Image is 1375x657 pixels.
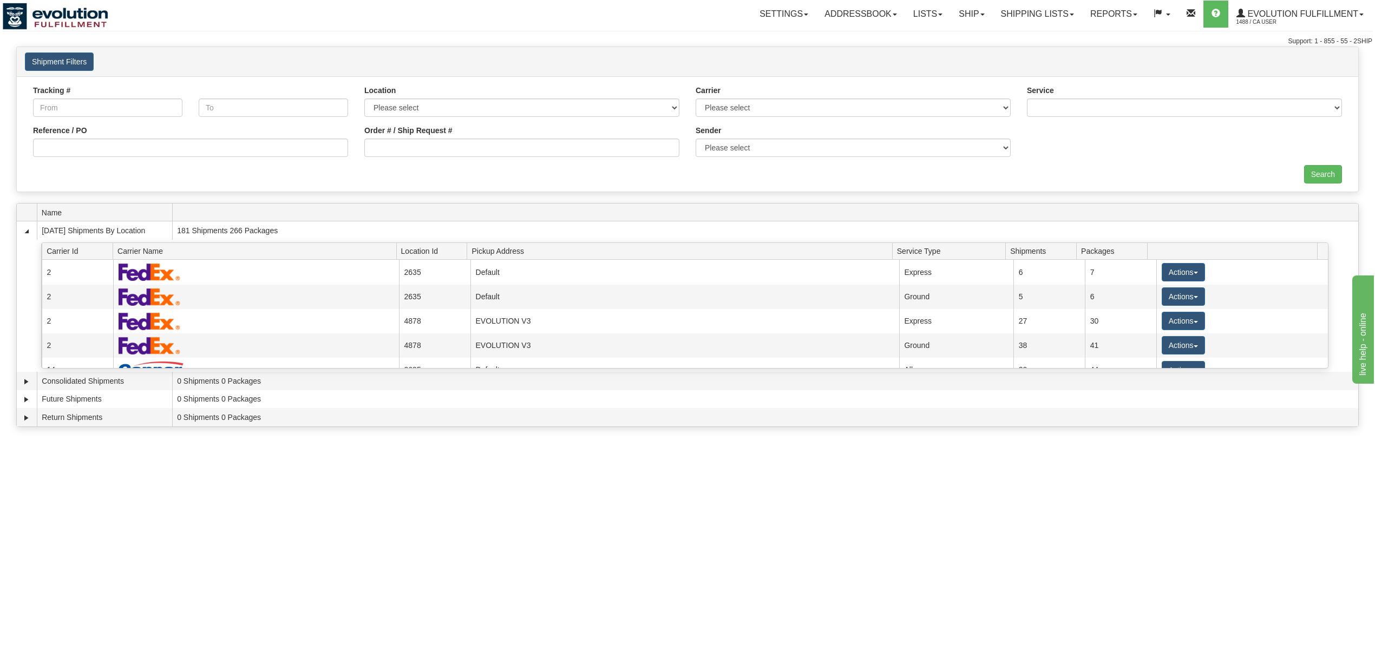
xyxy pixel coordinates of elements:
a: Collapse [21,226,32,236]
td: 27 [1013,309,1085,333]
td: 2 [42,333,113,358]
div: Support: 1 - 855 - 55 - 2SHIP [3,37,1372,46]
label: Service [1027,85,1054,96]
label: Carrier [696,85,721,96]
td: 41 [1085,333,1156,358]
td: 44 [1085,358,1156,382]
span: Location Id [401,242,467,259]
td: 6 [1013,260,1085,284]
td: 0 Shipments 0 Packages [172,372,1358,390]
input: From [33,98,182,117]
a: Ship [951,1,992,28]
button: Shipment Filters [25,52,94,71]
label: Location [364,85,396,96]
td: Ground [899,285,1013,309]
img: FedEx Express® [119,288,181,306]
label: Order # / Ship Request # [364,125,453,136]
td: 2635 [399,285,470,309]
td: 30 [1085,309,1156,333]
span: Name [42,204,172,221]
td: Consolidated Shipments [37,372,172,390]
a: Addressbook [816,1,905,28]
td: Ground [899,333,1013,358]
a: Expand [21,412,32,423]
span: Carrier Name [117,242,396,259]
img: FedEx Express® [119,263,181,281]
label: Tracking # [33,85,70,96]
label: Reference / PO [33,125,87,136]
td: 7 [1085,260,1156,284]
td: [DATE] Shipments By Location [37,221,172,240]
td: EVOLUTION V3 [470,333,899,358]
button: Actions [1162,287,1205,306]
td: 6 [1085,285,1156,309]
a: Expand [21,394,32,405]
img: logo1488.jpg [3,3,108,30]
td: 14 [42,358,113,382]
td: Future Shipments [37,390,172,409]
img: FedEx Express® [119,312,181,330]
td: 181 Shipments 266 Packages [172,221,1358,240]
td: 38 [1013,333,1085,358]
td: 0 Shipments 0 Packages [172,408,1358,426]
button: Actions [1162,312,1205,330]
a: Shipping lists [993,1,1082,28]
button: Actions [1162,361,1205,379]
img: Canpar [119,362,184,379]
span: Service Type [897,242,1006,259]
div: live help - online [8,6,100,19]
td: 20 [1013,358,1085,382]
td: 2635 [399,260,470,284]
td: 5 [1013,285,1085,309]
td: Return Shipments [37,408,172,426]
td: Default [470,260,899,284]
td: Default [470,358,899,382]
label: Sender [696,125,721,136]
iframe: chat widget [1350,273,1374,384]
td: EVOLUTION V3 [470,309,899,333]
input: Search [1304,165,1342,183]
a: Lists [905,1,951,28]
span: 1488 / CA User [1236,17,1318,28]
td: 2 [42,285,113,309]
td: Express [899,309,1013,333]
img: FedEx Express® [119,337,181,354]
td: 0 Shipments 0 Packages [172,390,1358,409]
span: Carrier Id [47,242,113,259]
a: Reports [1082,1,1145,28]
span: Shipments [1010,242,1076,259]
td: 2 [42,309,113,333]
span: Evolution Fulfillment [1245,9,1358,18]
button: Actions [1162,336,1205,354]
a: Settings [751,1,816,28]
a: Expand [21,376,32,387]
td: 4878 [399,309,470,333]
span: Packages [1081,242,1147,259]
button: Actions [1162,263,1205,281]
td: All [899,358,1013,382]
input: To [199,98,348,117]
td: Express [899,260,1013,284]
td: 2635 [399,358,470,382]
td: 2 [42,260,113,284]
span: Pickup Address [472,242,892,259]
td: Default [470,285,899,309]
a: Evolution Fulfillment 1488 / CA User [1228,1,1372,28]
td: 4878 [399,333,470,358]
